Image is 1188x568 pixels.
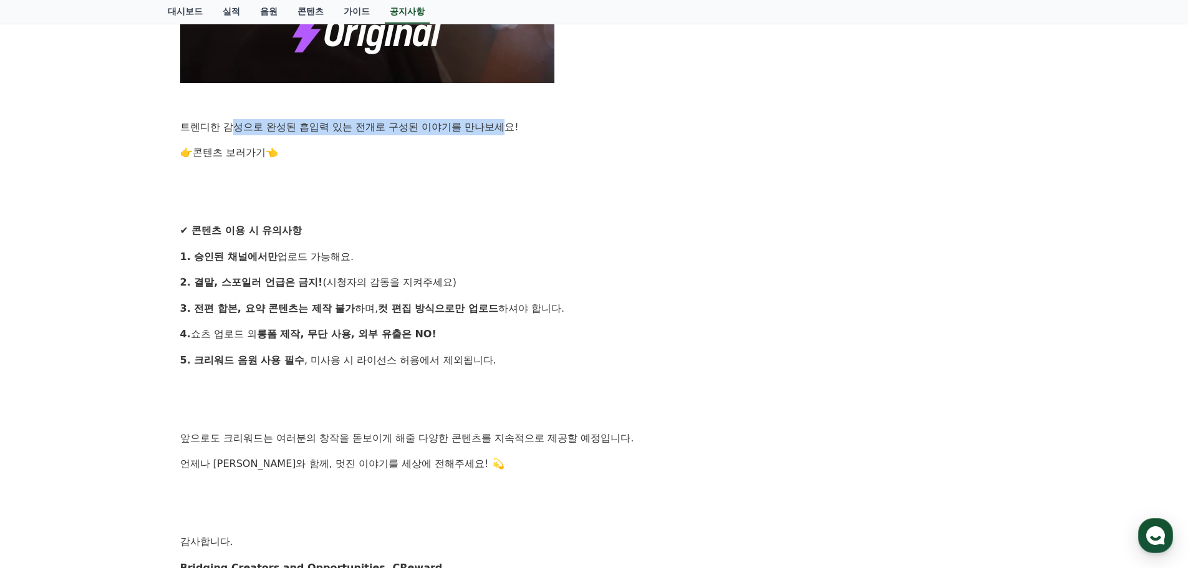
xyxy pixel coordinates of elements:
[180,354,305,366] strong: 5. 크리워드 음원 사용 필수
[4,395,82,426] a: 홈
[114,415,129,425] span: 대화
[378,302,498,314] strong: 컷 편집 방식으로만 업로드
[180,224,302,236] strong: ✔ 콘텐츠 이용 시 유의사항
[180,276,323,288] strong: 2. 결말, 스포일러 언급은 금지!
[180,145,1008,161] p: 👉 👈
[161,395,239,426] a: 설정
[180,326,1008,342] p: 쇼츠 업로드 외
[180,302,355,314] strong: 3. 전편 합본, 요약 콘텐츠는 제작 불가
[193,414,208,424] span: 설정
[180,301,1008,317] p: 하며, 하셔야 합니다.
[180,251,278,262] strong: 1. 승인된 채널에서만
[82,395,161,426] a: 대화
[180,274,1008,291] p: (시청자의 감동을 지켜주세요)
[39,414,47,424] span: 홈
[180,430,1008,446] p: 앞으로도 크리워드는 여러분의 창작을 돋보이게 해줄 다양한 콘텐츠를 지속적으로 제공할 예정입니다.
[180,534,1008,550] p: 감사합니다.
[257,328,437,340] strong: 롱폼 제작, 무단 사용, 외부 유출은 NO!
[180,119,1008,135] p: 트렌디한 감성으로 완성된 흡입력 있는 전개로 구성된 이야기를 만나보세요!
[180,456,1008,472] p: 언제나 [PERSON_NAME]와 함께, 멋진 이야기를 세상에 전해주세요! 💫
[180,249,1008,265] p: 업로드 가능해요.
[193,147,266,158] a: 콘텐츠 보러가기
[180,328,191,340] strong: 4.
[180,352,1008,368] p: , 미사용 시 라이선스 허용에서 제외됩니다.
